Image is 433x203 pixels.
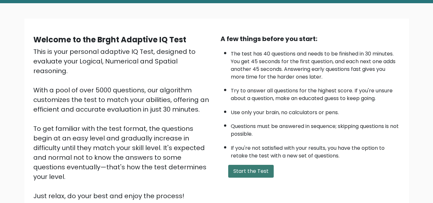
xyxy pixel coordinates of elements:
div: This is your personal adaptive IQ Test, designed to evaluate your Logical, Numerical and Spatial ... [33,47,213,201]
b: Welcome to the Brght Adaptive IQ Test [33,34,186,45]
li: The test has 40 questions and needs to be finished in 30 minutes. You get 45 seconds for the firs... [231,47,400,81]
li: Questions must be answered in sequence; skipping questions is not possible. [231,119,400,138]
li: Use only your brain, no calculators or pens. [231,106,400,116]
div: A few things before you start: [221,34,400,44]
li: If you're not satisfied with your results, you have the option to retake the test with a new set ... [231,141,400,160]
li: Try to answer all questions for the highest score. If you're unsure about a question, make an edu... [231,84,400,102]
button: Start the Test [228,165,274,178]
